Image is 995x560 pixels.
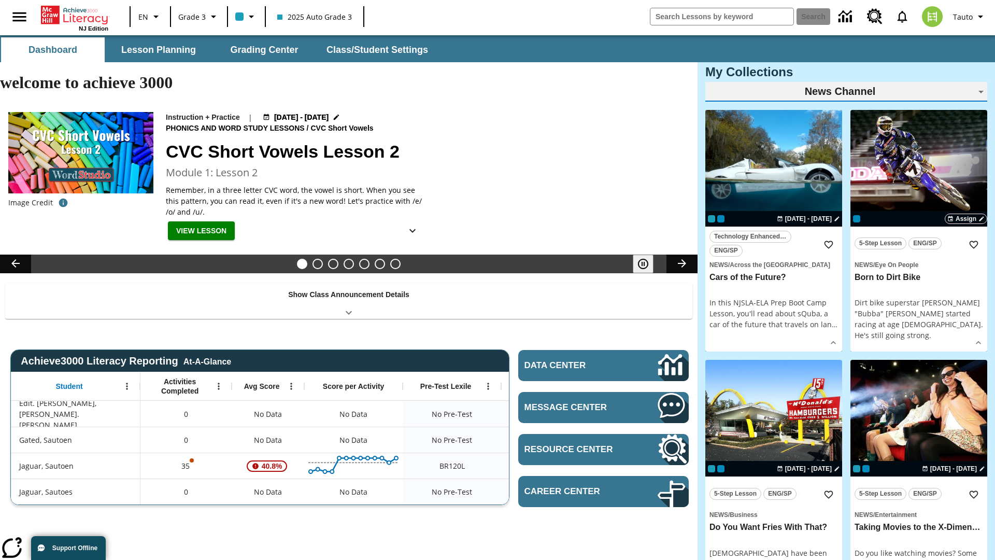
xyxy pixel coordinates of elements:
[249,403,287,425] span: No Data
[855,488,906,500] button: 5-Step Lesson
[518,392,689,423] a: Message Center
[650,8,793,25] input: search field
[146,377,214,396] span: Activities Completed
[855,297,983,341] div: Dirt bike superstar [PERSON_NAME] "Bubba" [PERSON_NAME] started racing at age [DEMOGRAPHIC_DATA]....
[709,259,838,270] span: Topic: News/Across the US
[524,402,627,413] span: Message Center
[855,511,873,519] span: News
[889,3,916,30] a: Notifications
[297,259,307,269] button: Slide 1 CVC Short Vowels Lesson 2
[420,382,472,391] span: Pre-Test Lexile
[41,5,108,25] a: Home
[79,25,108,32] span: NJ Edition
[855,509,983,520] span: Topic: News/Entertainment
[166,138,685,165] h2: CVC Short Vowels Lesson 2
[964,485,983,504] button: Add to Favorites
[8,198,53,208] p: Image Credit
[908,488,942,500] button: ENG/SP
[730,511,757,519] span: Business
[334,404,373,425] div: No Data, Edit. Marianna, Sauto. Marianna
[31,536,106,560] button: Support Offline
[359,259,369,269] button: Slide 5 Cars of the Future?
[717,465,724,472] span: OL 2025 Auto Grade 4
[819,485,838,504] button: Add to Favorites
[19,486,73,497] span: Jaguar, Sautoes
[861,3,889,31] a: Resource Center, Will open in new tab
[853,215,860,222] div: OL 2025 Auto Grade 4
[728,511,730,519] span: /
[728,261,730,269] span: /
[134,7,167,26] button: Language: EN, Select a language
[249,481,287,502] span: No Data
[949,7,991,26] button: Profile/Settings
[183,355,231,367] div: At-A-Glance
[166,123,307,134] span: Phonics and Word Study Lessons
[717,215,724,222] span: OL 2025 Auto Grade 4
[140,401,232,427] div: 0, Edit. Marianna, Sauto. Marianna
[666,255,698,273] button: Lesson carousel, Next
[763,488,797,500] button: ENG/SP
[913,238,936,249] span: ENG/SP
[832,319,837,329] span: …
[709,245,743,257] button: ENG/SP
[180,460,192,471] p: 35
[953,11,973,22] span: Tauto
[714,488,757,499] span: 5-Step Lesson
[8,112,153,194] img: CVC Short Vowels Lesson 2.
[318,37,436,62] button: Class/Student Settings
[184,409,188,419] span: 0
[855,272,983,283] h3: Born to Dirt Bike
[232,401,304,427] div: No Data, Edit. Marianna, Sauto. Marianna
[971,335,986,351] button: Show Details
[524,360,622,371] span: Data Center
[432,435,472,445] span: No Pre-Test, Gated, Sautoen
[178,11,206,22] span: Grade 3
[390,259,401,269] button: Slide 7 Career Lesson
[832,3,861,31] a: Data Center
[138,11,148,22] span: EN
[244,382,280,391] span: Avg Score
[19,460,74,471] span: Jaguar, Sautoen
[288,289,409,300] p: Show Class Announcement Details
[334,482,373,502] div: No Data, Jaguar, Sautoes
[714,245,737,256] span: ENG/SP
[855,261,873,269] span: News
[862,465,870,472] div: OL 2025 Auto Grade 4
[873,511,875,519] span: /
[232,427,304,453] div: No Data, Gated, Sautoen
[174,7,224,26] button: Grade: Grade 3, Select a grade
[402,221,423,241] button: Show Details
[853,465,860,472] div: Current Class
[708,215,715,222] span: Current Class
[922,6,943,27] img: avatar image
[819,235,838,254] button: Add to Favorites
[310,123,375,134] span: CVC Short Vowels
[19,398,135,430] span: Edit. [PERSON_NAME], [PERSON_NAME]. [PERSON_NAME]
[524,486,627,497] span: Career Center
[850,110,987,352] div: lesson details
[930,464,977,473] span: [DATE] - [DATE]
[19,435,72,445] span: Gated, Sautoen
[41,4,108,32] div: Home
[709,297,838,330] div: In this NJSLA-ELA Prep Boot Camp Lesson, you'll read about sQuba, a car of the future that travel...
[439,460,465,471] span: Beginning reader 120 Lexile, Jaguar, Sautoen
[166,185,425,217] p: Remember, in a three letter CVC word, the vowel is short. When you see this pattern, you can read...
[344,259,354,269] button: Slide 4 Taking Movies to the X-Dimension
[956,214,976,223] span: Assign
[4,2,35,32] button: Open side menu
[140,453,232,479] div: 35, One or more Activity scores may be invalid., Jaguar, Sautoen
[705,82,987,102] div: News Channel
[232,453,304,479] div: , 40.8%, Attention! This student's Average First Try Score of 40.8% is below 65%, Jaguar, Sautoen
[307,124,309,132] span: /
[785,464,832,473] span: [DATE] - [DATE]
[705,110,842,352] div: lesson details
[248,112,252,123] span: |
[633,255,653,273] button: Pause
[708,465,715,472] div: Current Class
[501,479,600,505] div: No Data, Jaguar, Sautoes
[709,511,728,519] span: News
[775,464,842,473] button: Jul 24 - Jul 24 Choose Dates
